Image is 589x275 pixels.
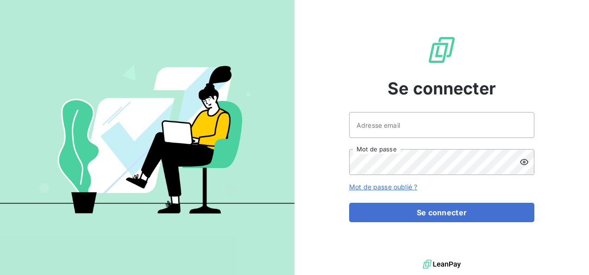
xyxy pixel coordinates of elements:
span: Se connecter [388,76,496,101]
img: logo [423,257,461,271]
input: placeholder [349,112,534,138]
img: Logo LeanPay [427,35,457,65]
button: Se connecter [349,203,534,222]
a: Mot de passe oublié ? [349,183,417,191]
